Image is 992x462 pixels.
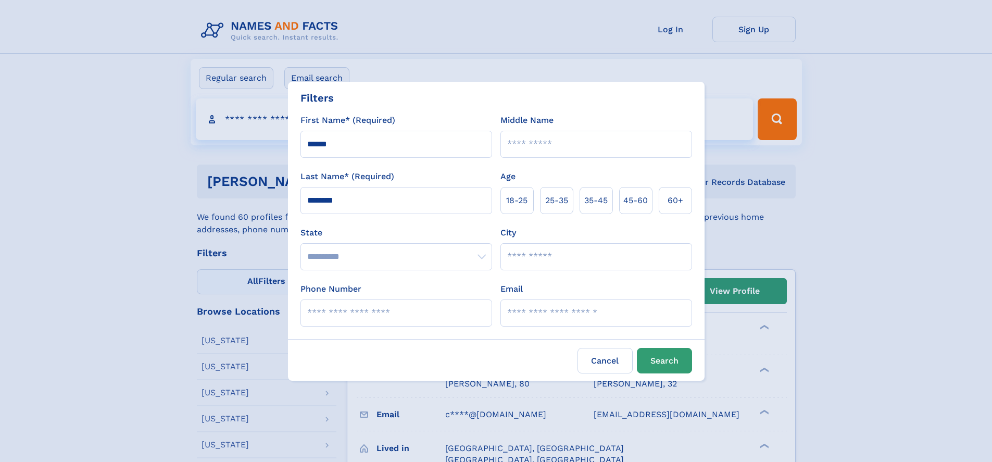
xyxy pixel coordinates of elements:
label: Email [500,283,523,295]
label: Age [500,170,516,183]
label: State [300,227,492,239]
span: 35‑45 [584,194,608,207]
label: Cancel [577,348,633,373]
span: 60+ [668,194,683,207]
span: 25‑35 [545,194,568,207]
button: Search [637,348,692,373]
span: 18‑25 [506,194,528,207]
label: Middle Name [500,114,554,127]
label: City [500,227,516,239]
label: Last Name* (Required) [300,170,394,183]
label: Phone Number [300,283,361,295]
label: First Name* (Required) [300,114,395,127]
span: 45‑60 [623,194,648,207]
div: Filters [300,90,334,106]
